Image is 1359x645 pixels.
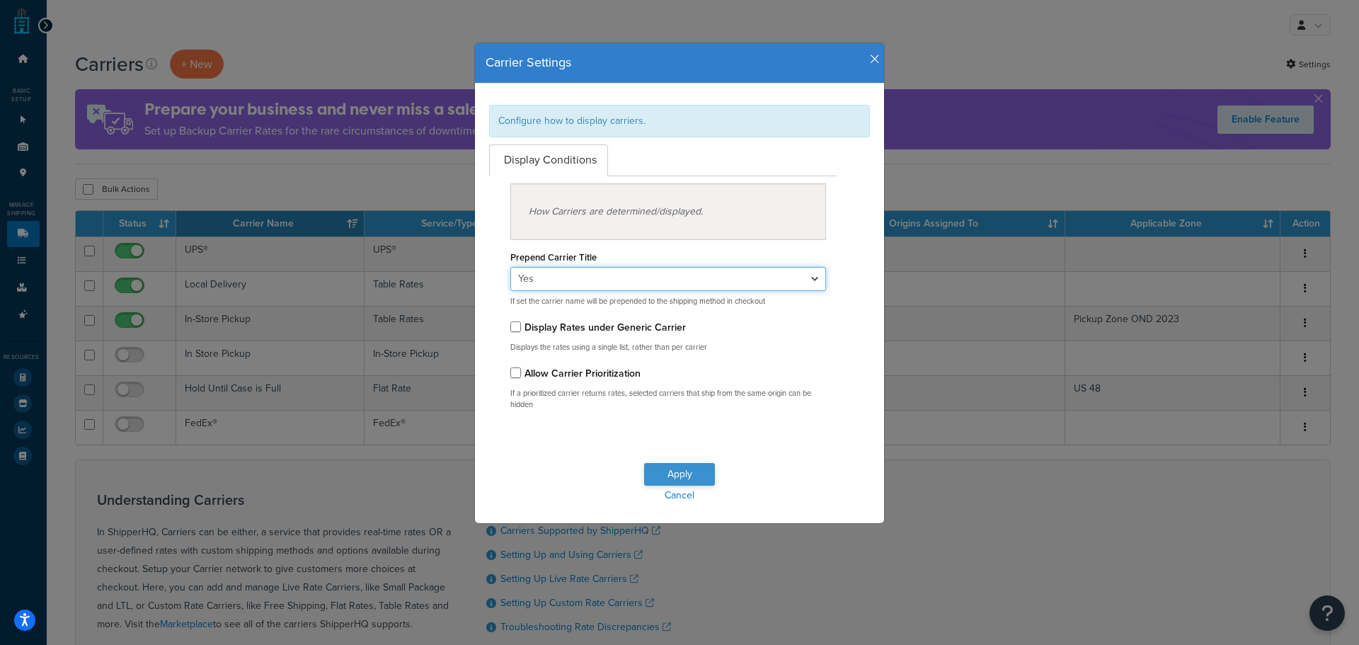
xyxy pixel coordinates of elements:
[510,321,521,332] input: Display Rates under Generic Carrier
[475,486,884,506] a: Cancel
[510,183,826,240] div: How Carriers are determined/displayed.
[510,342,826,353] p: Displays the rates using a single list, rather than per carrier
[510,252,597,263] label: Prepend Carrier Title
[510,367,521,378] input: Allow Carrier Prioritization
[524,366,641,381] label: Allow Carrier Prioritization
[510,296,826,307] p: If set the carrier name will be prepended to the shipping method in checkout
[486,54,873,72] h4: Carrier Settings
[644,463,715,486] button: Apply
[489,105,870,137] div: Configure how to display carriers.
[524,320,686,335] label: Display Rates under Generic Carrier
[510,388,826,410] p: If a prioritized carrier returns rates, selected carriers that ship from the same origin can be h...
[489,144,608,176] a: Display Conditions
